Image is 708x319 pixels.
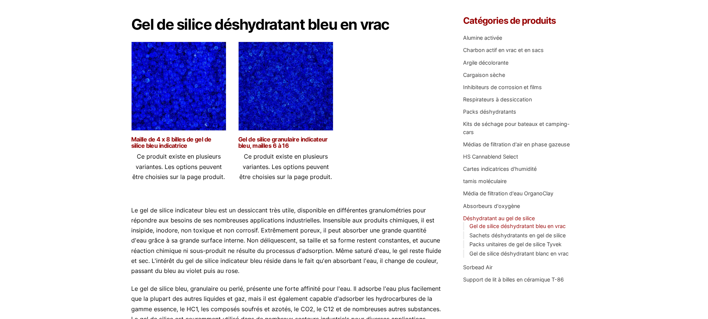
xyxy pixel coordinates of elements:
a: Maille de 4 x 8 billes de gel de silice bleu indicatrice [131,136,226,149]
a: Packs déshydratants [463,108,516,115]
a: Gel de silice déshydratant bleu en vrac [469,223,566,229]
a: tamis moléculaire [463,178,507,184]
a: Sachets déshydratants en gel de silice [469,232,566,238]
a: Absorbeurs d'oxygène [463,203,520,209]
a: Kits de séchage pour bateaux et camping-cars [463,121,570,135]
font: Ce produit existe en plusieurs variantes. Les options peuvent être choisies sur la page produit. [239,153,332,180]
a: Argile décolorante [463,59,508,66]
font: Gel de silice déshydratant bleu en vrac [131,15,389,33]
a: HS Cannablend Select [463,153,518,160]
a: Médias de filtration d'air en phase gazeuse [463,141,570,147]
font: Gel de silice granulaire indicateur bleu, mailles 6 à 16 [238,136,328,149]
a: Média de filtration d'eau OrganoClay [463,190,553,196]
a: Packs unitaires de gel de silice Tyvek [469,241,562,247]
font: Ce produit existe en plusieurs variantes. Les options peuvent être choisies sur la page produit. [132,153,225,180]
font: Catégories de produits [463,15,556,26]
a: Sorbead Air [463,264,492,270]
a: Charbon actif en vrac et en sacs [463,47,544,53]
a: Support de lit à billes en céramique T-86 [463,276,564,283]
font: Maille de 4 x 8 billes de gel de silice bleu indicatrice [131,136,211,149]
a: Gel de silice déshydratant blanc en vrac [469,250,569,257]
font: Le gel de silice indicateur bleu est un dessiccant très utile, disponible en différentes granulom... [131,206,441,274]
a: Cartes indicatrices d'humidité [463,166,537,172]
a: Déshydratant au gel de silice [463,215,535,221]
a: Gel de silice granulaire indicateur bleu, mailles 6 à 16 [238,136,333,149]
a: Alumine activée [463,35,502,41]
a: Cargaison sèche [463,72,505,78]
a: Inhibiteurs de corrosion et films [463,84,542,90]
a: Respirateurs à dessiccation [463,96,532,102]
